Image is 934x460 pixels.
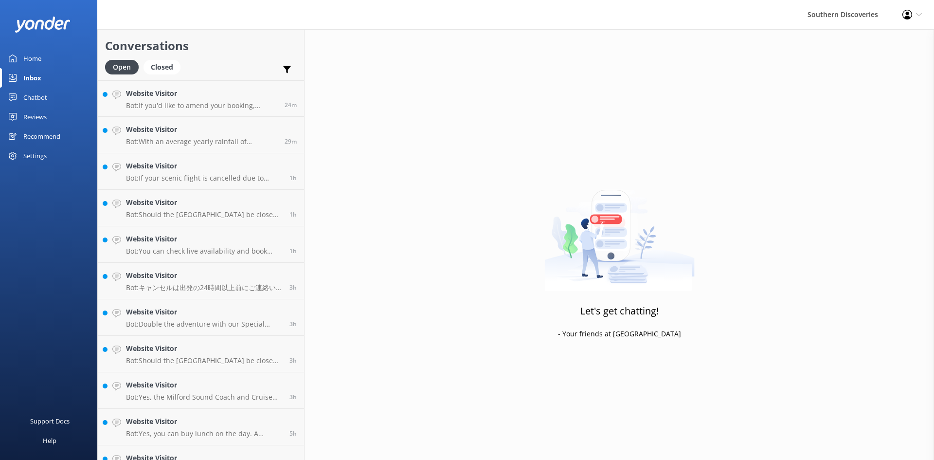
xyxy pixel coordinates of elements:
div: Recommend [23,127,60,146]
p: Bot: If your scenic flight is cancelled due to weather, we will try our best to reschedule your t... [126,174,282,183]
h3: Let's get chatting! [580,303,659,319]
div: Home [23,49,41,68]
p: Bot: Double the adventure with our Special Deals! Visit [URL][DOMAIN_NAME]. [126,320,282,329]
span: Sep 30 2025 07:21am (UTC +13:00) Pacific/Auckland [289,429,297,438]
span: Sep 30 2025 08:58am (UTC +13:00) Pacific/Auckland [289,283,297,292]
h4: Website Visitor [126,124,277,135]
a: Website VisitorBot:If you'd like to amend your booking, please contact our reservations team at [... [98,80,304,117]
div: Chatbot [23,88,47,107]
span: Sep 30 2025 10:44am (UTC +13:00) Pacific/Auckland [289,210,297,219]
span: Sep 30 2025 10:42am (UTC +13:00) Pacific/Auckland [289,247,297,255]
p: Bot: If you'd like to amend your booking, please contact our reservations team at [EMAIL_ADDRESS]... [126,101,277,110]
h4: Website Visitor [126,161,282,171]
span: Sep 30 2025 08:38am (UTC +13:00) Pacific/Auckland [289,320,297,328]
p: - Your friends at [GEOGRAPHIC_DATA] [558,329,681,339]
div: Inbox [23,68,41,88]
h4: Website Visitor [126,307,282,317]
p: Bot: キャンセルは出発の24時間以上前にご連絡いただければ無料で行えます。詳細は、0800 264 536（[GEOGRAPHIC_DATA]）、[PHONE_NUMBER]（海外）またはメ... [126,283,282,292]
h4: Website Visitor [126,416,282,427]
a: Website VisitorBot:キャンセルは出発の24時間以上前にご連絡いただければ無料で行えます。詳細は、0800 264 536（[GEOGRAPHIC_DATA]）、[PHONE_N... [98,263,304,299]
span: Sep 30 2025 08:24am (UTC +13:00) Pacific/Auckland [289,356,297,365]
div: Help [43,431,56,450]
a: Website VisitorBot:Should the [GEOGRAPHIC_DATA] be closed on your day of travel and this disrupts... [98,336,304,372]
div: Settings [23,146,47,166]
p: Bot: Yes, the Milford Sound Coach and Cruise offers pick-up from Te Anau. The pick-up point is th... [126,393,282,402]
span: Sep 30 2025 08:22am (UTC +13:00) Pacific/Auckland [289,393,297,401]
h4: Website Visitor [126,234,282,244]
a: Website VisitorBot:Double the adventure with our Special Deals! Visit [URL][DOMAIN_NAME].3h [98,299,304,336]
img: yonder-white-logo.png [15,17,71,33]
a: Website VisitorBot:You can check live availability and book your Milford Sound adventure on our w... [98,226,304,263]
span: Sep 30 2025 11:07am (UTC +13:00) Pacific/Auckland [289,174,297,182]
span: Sep 30 2025 11:58am (UTC +13:00) Pacific/Auckland [285,101,297,109]
a: Closed [144,61,185,72]
div: Support Docs [30,411,70,431]
h4: Website Visitor [126,88,277,99]
h4: Website Visitor [126,270,282,281]
p: Bot: Yes, you can buy lunch on the day. A selection of snacks is available on all Milford Sound v... [126,429,282,438]
span: Sep 30 2025 11:53am (UTC +13:00) Pacific/Auckland [285,137,297,146]
h4: Website Visitor [126,343,282,354]
a: Website VisitorBot:If your scenic flight is cancelled due to weather, we will try our best to res... [98,153,304,190]
p: Bot: You can check live availability and book your Milford Sound adventure on our website. [126,247,282,256]
a: Website VisitorBot:With an average yearly rainfall of 7000mm, [GEOGRAPHIC_DATA] is one of the wet... [98,117,304,153]
p: Bot: Should the [GEOGRAPHIC_DATA] be closed and this disrupts your cruise and Milford Sound trave... [126,210,282,219]
h4: Website Visitor [126,197,282,208]
p: Bot: With an average yearly rainfall of 7000mm, [GEOGRAPHIC_DATA] is one of the wettest inhabited... [126,137,277,146]
a: Website VisitorBot:Should the [GEOGRAPHIC_DATA] be closed and this disrupts your cruise and Milfo... [98,190,304,226]
h2: Conversations [105,37,297,55]
a: Open [105,61,144,72]
a: Website VisitorBot:Yes, you can buy lunch on the day. A selection of snacks is available on all M... [98,409,304,445]
img: artwork of a man stealing a conversation from at giant smartphone [544,169,695,291]
div: Closed [144,60,180,74]
p: Bot: Should the [GEOGRAPHIC_DATA] be closed on your day of travel and this disrupts your cruise a... [126,356,282,365]
h4: Website Visitor [126,380,282,390]
div: Open [105,60,139,74]
div: Reviews [23,107,47,127]
a: Website VisitorBot:Yes, the Milford Sound Coach and Cruise offers pick-up from Te Anau. The pick-... [98,372,304,409]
